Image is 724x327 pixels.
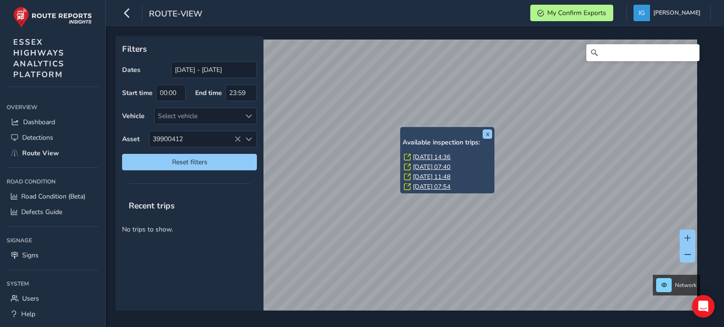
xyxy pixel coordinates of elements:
[7,277,99,291] div: System
[675,281,697,289] span: Network
[403,139,492,147] h6: Available inspection trips:
[7,114,99,130] a: Dashboard
[7,175,99,189] div: Road Condition
[692,295,715,318] div: Open Intercom Messenger
[155,108,241,124] div: Select vehicle
[22,149,59,158] span: Route View
[122,154,257,170] button: Reset filters
[530,5,613,21] button: My Confirm Exports
[115,218,263,241] p: No trips to show.
[21,192,85,201] span: Road Condition (Beta)
[22,294,39,303] span: Users
[633,5,650,21] img: diamond-layout
[21,310,35,319] span: Help
[483,129,492,139] button: x
[119,40,697,321] canvas: Map
[7,189,99,204] a: Road Condition (Beta)
[7,100,99,114] div: Overview
[7,145,99,161] a: Route View
[413,173,451,181] a: [DATE] 11:48
[13,7,92,28] img: rr logo
[149,131,241,147] span: 39900412
[7,130,99,145] a: Detections
[22,251,39,260] span: Signs
[633,5,704,21] button: [PERSON_NAME]
[122,65,140,74] label: Dates
[241,131,256,147] div: Select an asset code
[122,43,257,55] p: Filters
[413,183,451,191] a: [DATE] 07:54
[413,163,451,171] a: [DATE] 07:40
[122,135,140,144] label: Asset
[586,44,699,61] input: Search
[149,8,202,21] span: route-view
[7,204,99,220] a: Defects Guide
[129,158,250,167] span: Reset filters
[13,37,65,80] span: ESSEX HIGHWAYS ANALYTICS PLATFORM
[23,118,55,127] span: Dashboard
[7,247,99,263] a: Signs
[122,193,181,218] span: Recent trips
[7,291,99,306] a: Users
[7,306,99,322] a: Help
[547,8,606,17] span: My Confirm Exports
[122,88,153,97] label: Start time
[653,5,700,21] span: [PERSON_NAME]
[122,112,145,120] label: Vehicle
[22,133,53,142] span: Detections
[195,88,222,97] label: End time
[413,153,451,161] a: [DATE] 14:36
[21,207,62,216] span: Defects Guide
[7,233,99,247] div: Signage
